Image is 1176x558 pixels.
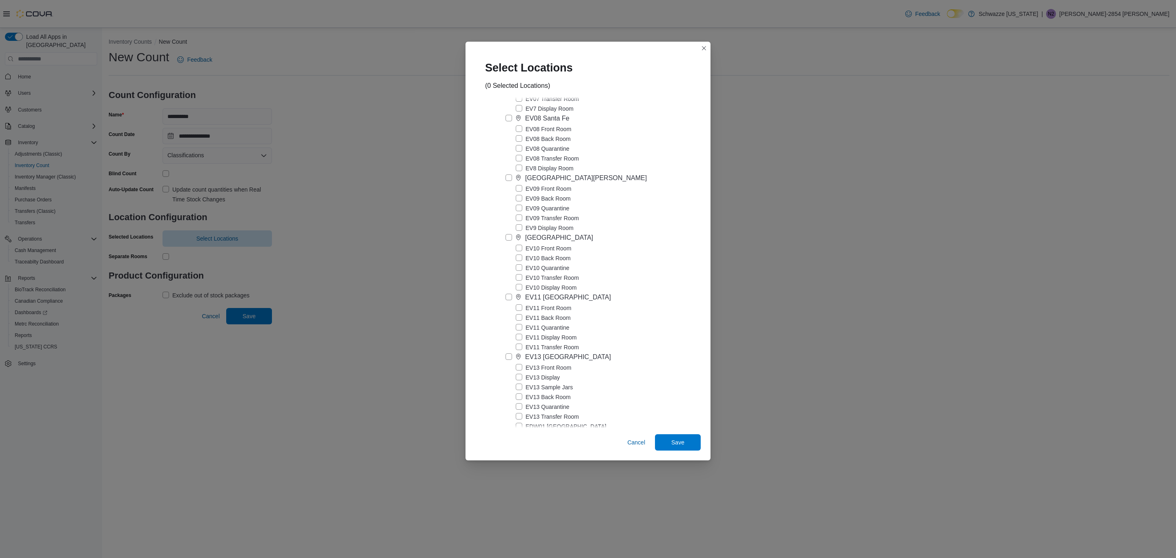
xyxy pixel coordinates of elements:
label: EV09 Quarantine [516,203,569,213]
label: EV13 Transfer Room [516,412,579,422]
label: EV09 Back Room [516,194,571,203]
div: (0 Selected Locations) [485,81,550,91]
label: EV13 Quarantine [516,402,569,412]
label: EV09 Transfer Room [516,213,579,223]
div: EV08 Santa Fe [525,114,570,123]
div: [GEOGRAPHIC_DATA] [525,233,593,243]
label: EV11 Back Room [516,313,571,323]
div: Select Locations [475,51,589,81]
button: Closes this modal window [699,43,709,53]
label: EV10 Display Room [516,283,577,292]
label: EV10 Back Room [516,253,571,263]
label: EV7 Display Room [516,104,574,114]
label: EV10 Transfer Room [516,273,579,283]
button: Cancel [624,434,648,451]
label: EV13 Sample Jars [516,382,573,392]
label: EV08 Back Room [516,134,571,144]
label: EV11 Transfer Room [516,342,579,352]
label: EV9 Display Room [516,223,574,233]
label: EV08 Quarantine [516,144,569,154]
div: EV11 [GEOGRAPHIC_DATA] [525,292,611,302]
label: EV09 Front Room [516,184,571,194]
label: EV10 Front Room [516,243,571,253]
label: EV08 Front Room [516,124,571,134]
div: EV13 [GEOGRAPHIC_DATA] [525,352,611,362]
label: EV13 Front Room [516,363,571,373]
label: EDW01 [GEOGRAPHIC_DATA] [516,422,606,431]
label: EV07 Transfer Room [516,94,579,104]
label: EV8 Display Room [516,163,574,173]
label: EV08 Transfer Room [516,154,579,163]
label: EV11 Front Room [516,303,571,313]
label: EV13 Back Room [516,392,571,402]
label: EV11 Display Room [516,333,577,342]
span: Save [671,438,684,446]
div: [GEOGRAPHIC_DATA][PERSON_NAME] [525,173,647,183]
label: EV10 Quarantine [516,263,569,273]
span: Cancel [627,438,645,446]
button: Save [655,434,701,451]
label: EV13 Display [516,373,560,382]
label: EV11 Quarantine [516,323,569,333]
